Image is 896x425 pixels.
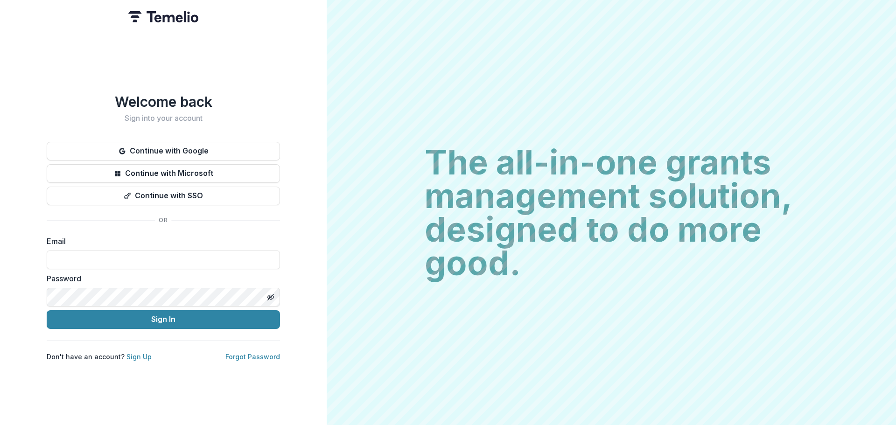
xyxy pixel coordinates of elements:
button: Toggle password visibility [263,290,278,305]
a: Sign Up [126,353,152,361]
a: Forgot Password [225,353,280,361]
label: Password [47,273,274,284]
button: Continue with SSO [47,187,280,205]
button: Continue with Google [47,142,280,160]
button: Sign In [47,310,280,329]
h2: Sign into your account [47,114,280,123]
h1: Welcome back [47,93,280,110]
label: Email [47,236,274,247]
button: Continue with Microsoft [47,164,280,183]
p: Don't have an account? [47,352,152,362]
img: Temelio [128,11,198,22]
